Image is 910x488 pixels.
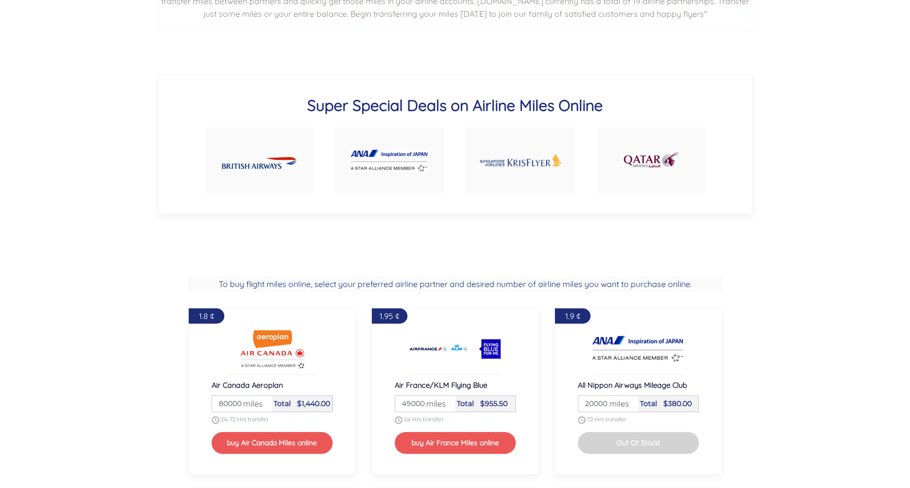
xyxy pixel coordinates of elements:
span: $1,440.00 [297,399,330,408]
img: schedule.png [212,416,219,424]
span: Total [274,399,291,408]
img: Buy KrisFlyer Singapore airline miles online [479,141,562,180]
span: Total [640,399,657,408]
span: $955.50 [480,399,508,408]
span: 1.8 ¢ [199,311,214,321]
button: buy Air Canada Miles online [212,432,333,454]
img: schedule.png [578,416,585,424]
span: 24-72 Hrs transfer [221,416,269,423]
button: buy Air France Miles online [395,432,516,454]
span: Air Canada Aeroplan [212,380,283,390]
span: All Nippon Airways Mileage Club [578,380,687,390]
img: Buy ANA airline miles online [351,150,428,171]
img: Buy All Nippon Airways Mileage Club Airline miles online [593,329,684,369]
span: 72 Hrs transfer [587,416,626,423]
span: 1.9 ¢ [565,311,580,321]
span: miles [604,397,629,410]
span: 24 Hrs transfer [404,416,444,423]
span: 1.95 ¢ [379,311,399,321]
h3: Super Special Deals on Airline Miles Online [194,96,717,115]
img: schedule.png [395,416,402,424]
span: Air France/KLM Flying Blue [395,380,487,390]
img: Buy Air France/KLM Flying Blue Airline miles online [409,329,501,369]
button: Out Of Stock! [578,432,699,454]
span: miles [421,397,446,410]
span: $380.00 [663,399,692,408]
img: Buy Air Canada Aeroplan Airline miles online [226,329,318,369]
img: Buy British Airways airline miles online [222,148,297,173]
img: Buy Qatar airline miles online [623,147,680,174]
span: miles [238,397,263,410]
span: Total [457,399,474,408]
h2: To buy flight miles online, select your preferred airline partner and desired number of airline m... [188,276,722,292]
